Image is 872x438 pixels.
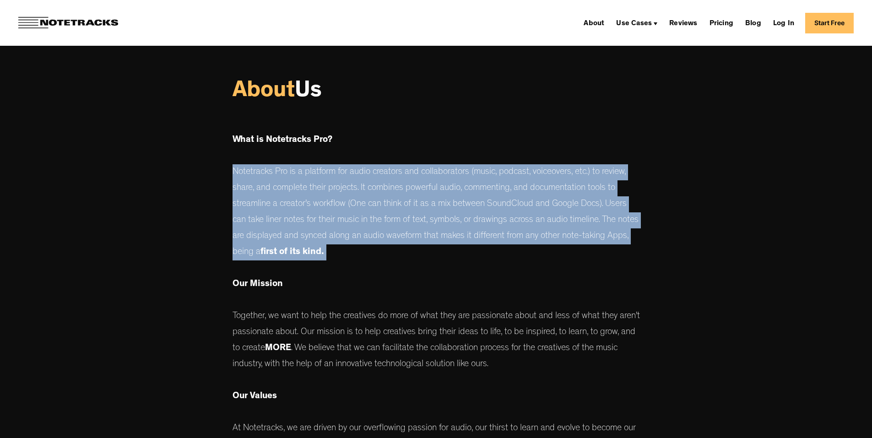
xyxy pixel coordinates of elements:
strong: What is Notetracks Pro? [233,135,332,145]
a: About [580,16,608,30]
h1: Us [233,78,640,107]
a: Blog [742,16,765,30]
div: Use Cases [612,16,661,30]
a: Log In [769,16,798,30]
a: Pricing [706,16,737,30]
strong: Our Values [233,392,277,401]
strong: first of its kind. ‍ Our Mission [233,248,324,289]
span: About [233,81,295,103]
a: Start Free [805,13,854,33]
div: Use Cases [616,20,652,27]
a: Reviews [666,16,701,30]
strong: MORE [265,344,291,353]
